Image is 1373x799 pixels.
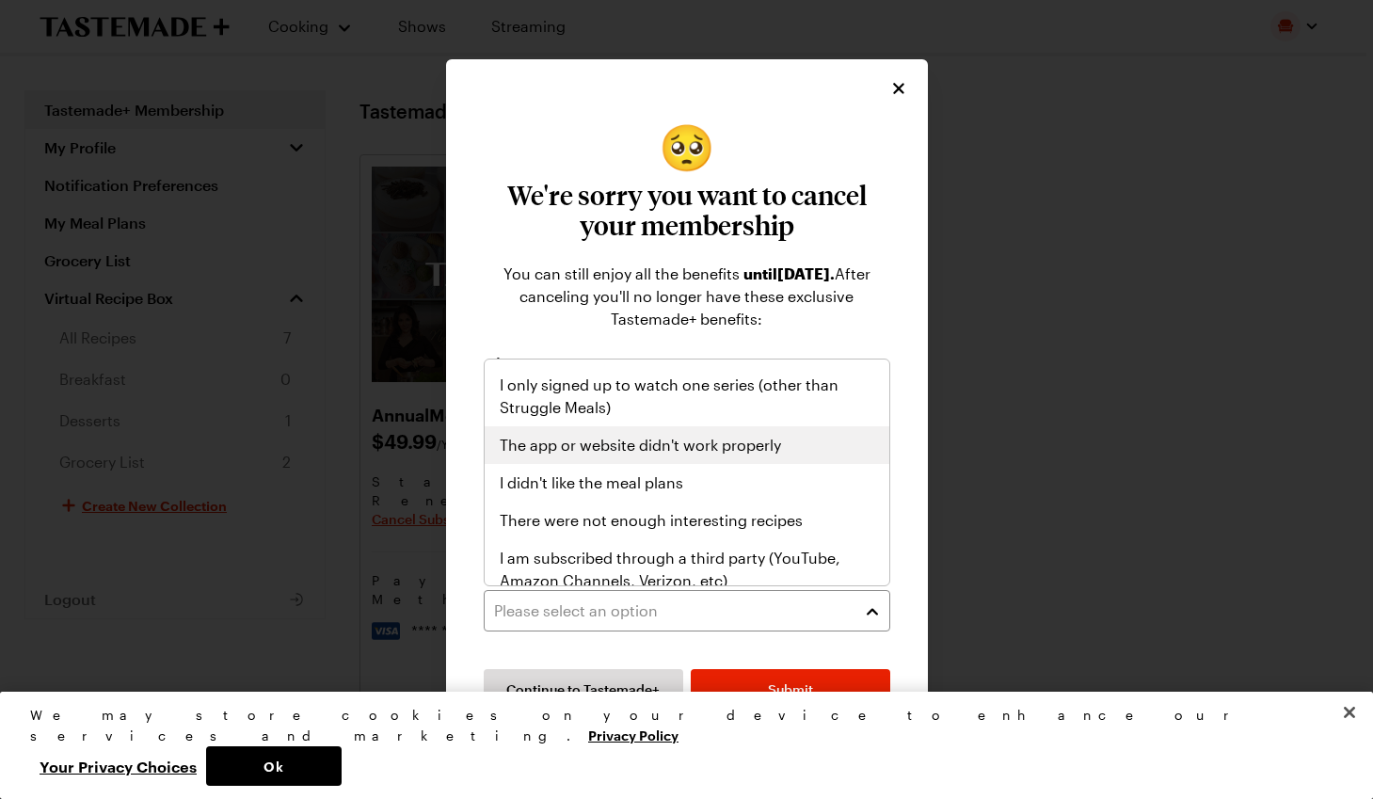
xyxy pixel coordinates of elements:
[500,509,803,532] span: There were not enough interesting recipes
[494,599,852,622] div: Please select an option
[484,359,890,586] div: Please select an option
[484,590,890,631] button: Please select an option
[206,746,342,786] button: Ok
[30,746,206,786] button: Your Privacy Choices
[1329,692,1370,733] button: Close
[500,434,781,456] span: The app or website didn't work properly
[500,547,874,592] span: I am subscribed through a third party (YouTube, Amazon Channels, Verizon, etc)
[500,374,874,419] span: I only signed up to watch one series (other than Struggle Meals)
[500,471,683,494] span: I didn't like the meal plans
[588,726,679,743] a: More information about your privacy, opens in a new tab
[30,705,1327,746] div: We may store cookies on your device to enhance our services and marketing.
[30,705,1327,786] div: Privacy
